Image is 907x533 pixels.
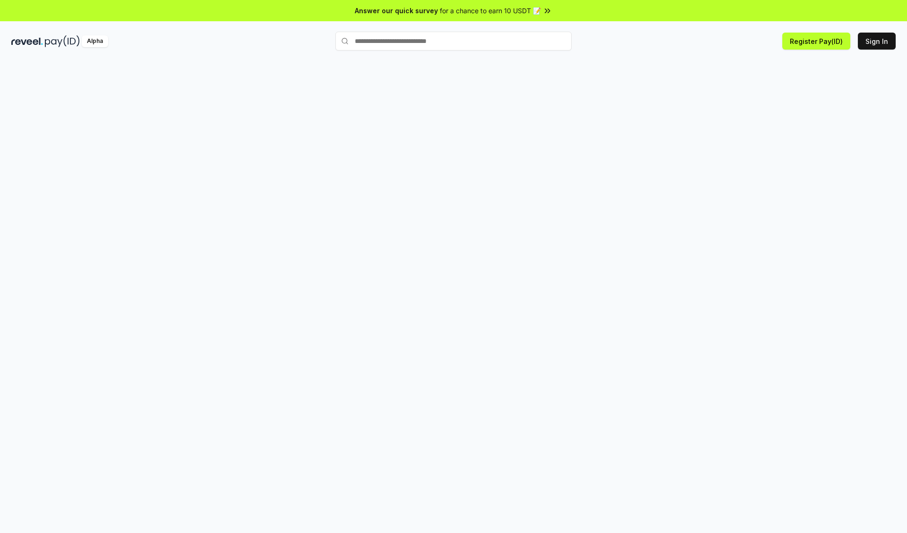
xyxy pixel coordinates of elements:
div: Alpha [82,35,108,47]
img: reveel_dark [11,35,43,47]
span: for a chance to earn 10 USDT 📝 [440,6,541,16]
img: pay_id [45,35,80,47]
span: Answer our quick survey [355,6,438,16]
button: Register Pay(ID) [782,33,850,50]
button: Sign In [858,33,896,50]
